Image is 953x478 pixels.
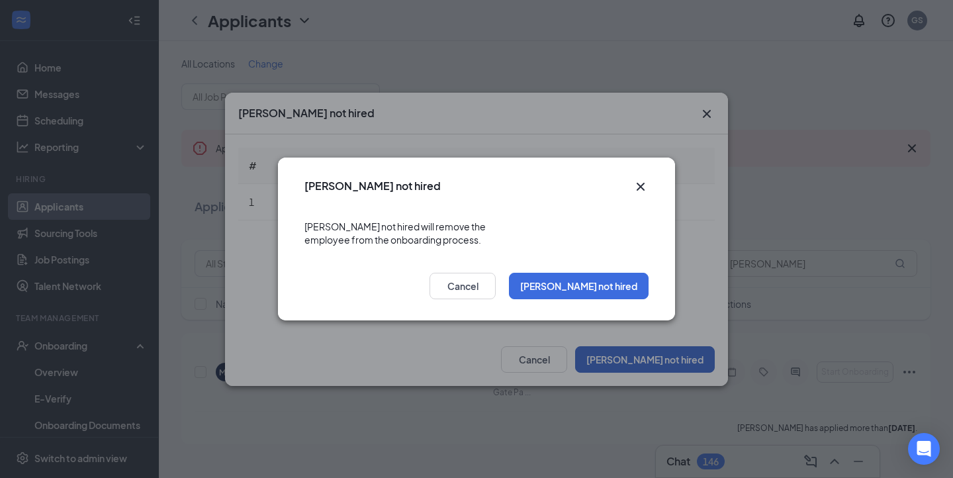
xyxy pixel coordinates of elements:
svg: Cross [633,179,649,195]
div: Open Intercom Messenger [908,433,940,465]
button: Cancel [430,273,496,299]
button: [PERSON_NAME] not hired [509,273,649,299]
button: Close [633,179,649,195]
h3: [PERSON_NAME] not hired [304,179,441,193]
div: [PERSON_NAME] not hired will remove the employee from the onboarding process. [304,207,649,260]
